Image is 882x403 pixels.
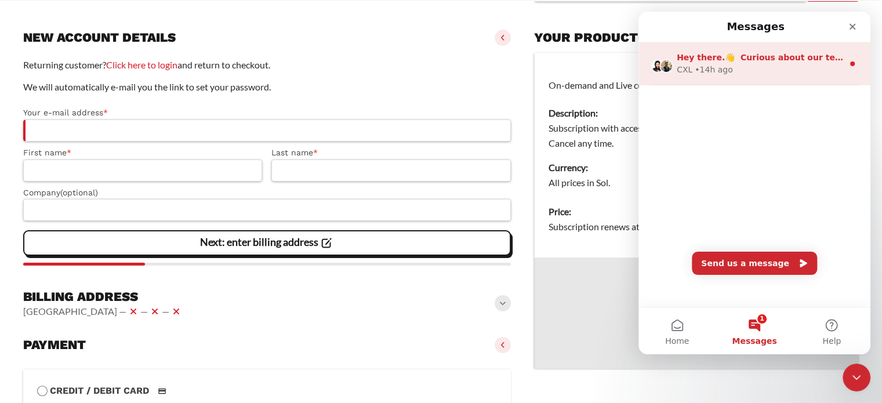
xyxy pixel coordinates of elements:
[549,106,845,121] dt: Description:
[549,204,845,219] dt: Price:
[38,52,54,64] div: CXL
[534,53,859,198] td: On-demand and Live courses - Annual
[549,221,706,232] span: Subscription renews at .
[23,146,262,159] label: First name
[151,384,173,398] img: Credit / Debit Card
[77,296,154,343] button: Messages
[549,121,845,151] dd: Subscription with access to on-demand and live courses for a single user. Cancel any time.
[56,52,94,64] div: • 14h ago
[23,106,511,119] label: Your e-mail address
[23,337,86,353] h3: Payment
[23,30,176,46] h3: New account details
[549,160,845,175] dt: Currency:
[23,79,511,95] p: We will automatically e-mail you the link to set your password.
[534,318,771,369] th: Total
[60,188,98,197] span: (optional)
[53,240,179,263] button: Send us a message
[23,289,183,305] h3: Billing address
[23,230,511,256] vaadin-button: Next: enter billing address
[23,57,511,72] p: Returning customer? and return to checkout.
[184,325,202,333] span: Help
[155,296,232,343] button: Help
[843,364,870,391] iframe: Intercom live chat
[38,41,412,50] span: Hey there.👋 Curious about our team plans? Schedule a personalized demo here.
[23,186,511,199] label: Company
[638,12,870,354] iframe: Intercom live chat
[27,325,50,333] span: Home
[534,296,771,318] th: Tax
[549,175,845,190] dd: All prices in Sol.
[106,59,177,70] a: Click here to login
[37,383,497,398] label: Credit / Debit Card
[93,325,138,333] span: Messages
[271,146,510,159] label: Last name
[37,386,48,396] input: Credit / Debit CardCredit / Debit Card
[534,257,771,296] th: Subtotal
[23,304,183,318] vaadin-horizontal-layout: [GEOGRAPHIC_DATA] — — —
